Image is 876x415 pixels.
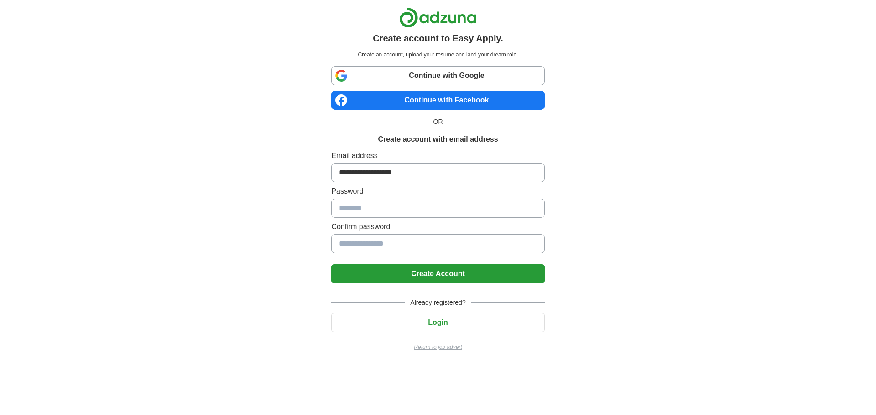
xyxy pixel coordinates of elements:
[331,186,544,197] label: Password
[399,7,477,28] img: Adzuna logo
[378,134,498,145] h1: Create account with email address
[331,313,544,332] button: Login
[428,117,448,127] span: OR
[331,150,544,161] label: Email address
[331,264,544,283] button: Create Account
[331,318,544,326] a: Login
[405,298,471,307] span: Already registered?
[331,66,544,85] a: Continue with Google
[331,221,544,232] label: Confirm password
[333,51,542,59] p: Create an account, upload your resume and land your dream role.
[373,31,503,45] h1: Create account to Easy Apply.
[331,91,544,110] a: Continue with Facebook
[331,343,544,351] a: Return to job advert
